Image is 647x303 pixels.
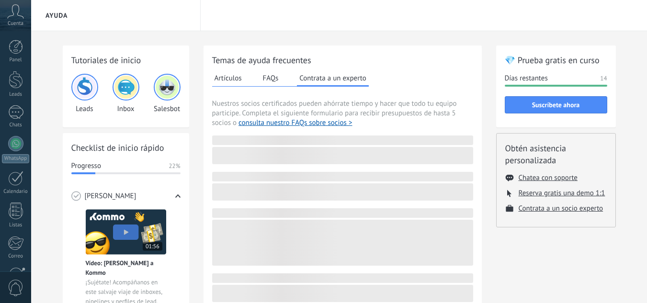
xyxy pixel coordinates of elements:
button: Suscríbete ahora [505,96,607,113]
span: [PERSON_NAME] [85,191,136,201]
span: Vídeo: [PERSON_NAME] a Kommo [86,258,166,278]
span: Nuestros socios certificados pueden ahórrate tiempo y hacer que todo tu equipo participe. Complet... [212,99,473,128]
span: Progresso [71,161,101,171]
div: Chats [2,122,30,128]
button: consulta nuestro FAQs sobre socios > [238,118,352,128]
h2: Obtén asistencia personalizada [505,142,607,166]
h2: Checklist de inicio rápido [71,142,181,154]
div: Salesbot [154,74,181,113]
div: Calendario [2,189,30,195]
button: Contrata a un experto [297,71,368,87]
div: Correo [2,253,30,259]
span: Días restantes [505,74,548,83]
h2: 💎 Prueba gratis en curso [505,54,607,66]
div: WhatsApp [2,154,29,163]
span: 22% [169,161,180,171]
div: Listas [2,222,30,228]
div: Leads [71,74,98,113]
span: Cuenta [8,21,23,27]
span: 14 [600,74,607,83]
h2: Temas de ayuda frecuentes [212,54,473,66]
div: Panel [2,57,30,63]
img: Meet video [86,209,166,255]
button: Chatea con soporte [519,173,578,182]
div: Leads [2,91,30,98]
span: Suscríbete ahora [532,101,580,108]
button: FAQs [261,71,281,85]
button: Contrata a un socio experto [519,204,603,213]
button: Artículos [212,71,244,85]
h2: Tutoriales de inicio [71,54,181,66]
button: Reserva gratis una demo 1:1 [519,189,605,198]
div: Inbox [113,74,139,113]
